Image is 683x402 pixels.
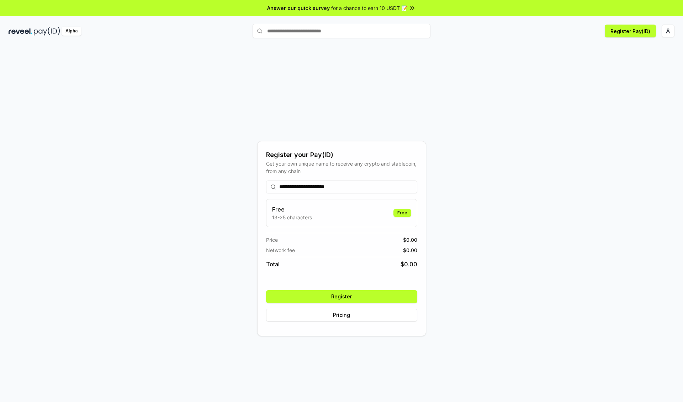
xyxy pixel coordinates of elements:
[272,214,312,221] p: 13-25 characters
[34,27,60,36] img: pay_id
[266,160,417,175] div: Get your own unique name to receive any crypto and stablecoin, from any chain
[266,246,295,254] span: Network fee
[272,205,312,214] h3: Free
[62,27,81,36] div: Alpha
[266,150,417,160] div: Register your Pay(ID)
[266,236,278,244] span: Price
[403,246,417,254] span: $ 0.00
[266,260,280,268] span: Total
[605,25,656,37] button: Register Pay(ID)
[401,260,417,268] span: $ 0.00
[393,209,411,217] div: Free
[267,4,330,12] span: Answer our quick survey
[266,309,417,322] button: Pricing
[331,4,407,12] span: for a chance to earn 10 USDT 📝
[403,236,417,244] span: $ 0.00
[266,290,417,303] button: Register
[9,27,32,36] img: reveel_dark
